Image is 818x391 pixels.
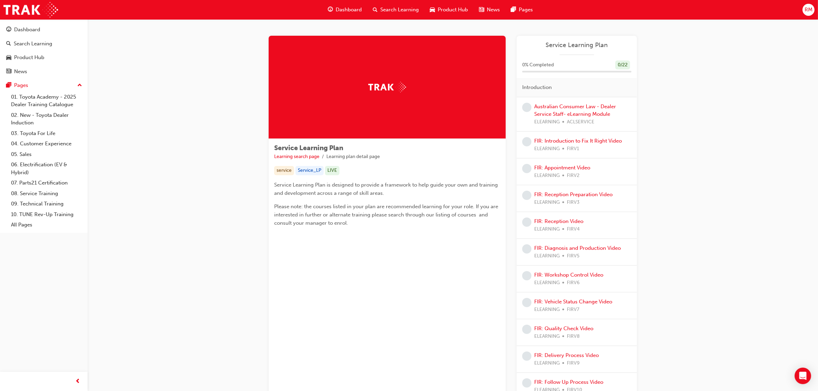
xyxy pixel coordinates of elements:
div: Dashboard [14,26,40,34]
span: FIRV3 [567,199,580,206]
a: car-iconProduct Hub [424,3,473,17]
a: FIR: Introduction to Fix It Right Video [534,138,622,144]
a: Search Learning [3,37,85,50]
span: FIRV2 [567,172,580,180]
span: guage-icon [6,27,11,33]
span: FIRV1 [567,145,579,153]
a: 04. Customer Experience [8,138,85,149]
span: ELEARNING [534,306,560,314]
span: news-icon [6,69,11,75]
span: FIRV4 [567,225,580,233]
a: 07. Parts21 Certification [8,178,85,188]
a: FIR: Reception Video [534,218,583,224]
a: guage-iconDashboard [322,3,367,17]
a: FIR: Appointment Video [534,165,590,171]
span: Dashboard [336,6,362,14]
span: car-icon [430,5,435,14]
span: Product Hub [438,6,468,14]
span: ELEARNING [534,225,560,233]
a: FIR: Delivery Process Video [534,352,599,358]
span: ELEARNING [534,279,560,287]
span: FIRV9 [567,359,580,367]
span: Pages [519,6,533,14]
a: FIR: Follow Up Process Video [534,379,603,385]
span: car-icon [6,55,11,61]
span: ELEARNING [534,118,560,126]
a: Product Hub [3,51,85,64]
button: RM [803,4,815,16]
div: service [274,166,294,175]
span: learningRecordVerb_NONE-icon [522,244,531,254]
a: Learning search page [274,154,320,159]
a: 08. Service Training [8,188,85,199]
span: learningRecordVerb_NONE-icon [522,191,531,200]
span: ELEARNING [534,172,560,180]
span: pages-icon [511,5,516,14]
span: Introduction [522,83,552,91]
span: learningRecordVerb_NONE-icon [522,378,531,388]
span: ACLSERVICE [567,118,594,126]
span: learningRecordVerb_NONE-icon [522,137,531,146]
a: news-iconNews [473,3,505,17]
a: search-iconSearch Learning [367,3,424,17]
a: All Pages [8,220,85,230]
a: Australian Consumer Law - Dealer Service Staff- eLearning Module [534,103,616,118]
a: 09. Technical Training [8,199,85,209]
span: ELEARNING [534,199,560,206]
span: Please note: the courses listed in your plan are recommended learning for your role. If you are i... [274,203,500,226]
a: FIR: Vehicle Status Change Video [534,299,612,305]
button: Pages [3,79,85,92]
span: ELEARNING [534,145,560,153]
div: Open Intercom Messenger [795,368,811,384]
span: FIRV7 [567,306,579,314]
span: guage-icon [328,5,333,14]
a: FIR: Quality Check Video [534,325,593,332]
div: LIVE [325,166,339,175]
div: News [14,68,27,76]
a: News [3,65,85,78]
span: search-icon [373,5,378,14]
span: FIRV6 [567,279,580,287]
div: Search Learning [14,40,52,48]
a: FIR: Diagnosis and Production Video [534,245,621,251]
a: 01. Toyota Academy - 2025 Dealer Training Catalogue [8,92,85,110]
span: News [487,6,500,14]
span: Service Learning Plan is designed to provide a framework to help guide your own and training and ... [274,182,499,196]
a: Service Learning Plan [522,41,631,49]
a: 05. Sales [8,149,85,160]
span: search-icon [6,41,11,47]
a: FIR: Workshop Control Video [534,272,603,278]
span: ELEARNING [534,252,560,260]
span: 0 % Completed [522,61,554,69]
span: learningRecordVerb_NONE-icon [522,271,531,280]
span: up-icon [77,81,82,90]
span: prev-icon [76,377,81,386]
a: 02. New - Toyota Dealer Induction [8,110,85,128]
span: learningRecordVerb_NONE-icon [522,217,531,227]
span: pages-icon [6,82,11,89]
span: RM [805,6,813,14]
button: DashboardSearch LearningProduct HubNews [3,22,85,79]
span: FIRV5 [567,252,580,260]
span: news-icon [479,5,484,14]
span: ELEARNING [534,333,560,340]
span: learningRecordVerb_NONE-icon [522,164,531,173]
a: 03. Toyota For Life [8,128,85,139]
a: Dashboard [3,23,85,36]
img: Trak [3,2,58,18]
div: Service_LP [295,166,324,175]
a: FIR: Reception Preparation Video [534,191,613,198]
span: learningRecordVerb_NONE-icon [522,351,531,361]
span: Service Learning Plan [274,144,343,152]
span: learningRecordVerb_NONE-icon [522,298,531,307]
span: FIRV8 [567,333,580,340]
div: 0 / 22 [615,60,630,70]
span: learningRecordVerb_NONE-icon [522,103,531,112]
a: 10. TUNE Rev-Up Training [8,209,85,220]
span: learningRecordVerb_NONE-icon [522,325,531,334]
div: Pages [14,81,28,89]
li: Learning plan detail page [326,153,380,161]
